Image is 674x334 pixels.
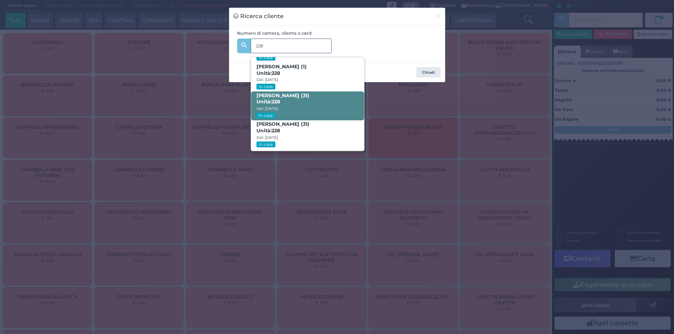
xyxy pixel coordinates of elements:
[256,55,275,61] small: In casa
[431,8,445,25] button: Chiudi
[436,12,441,20] span: ×
[256,77,278,82] small: Dal: [DATE]
[272,70,280,76] strong: 228
[256,128,280,134] span: Unità:
[233,12,284,21] h3: Ricerca cliente
[256,64,307,76] b: [PERSON_NAME] (1)
[416,67,441,78] button: Chiudi
[256,121,309,133] b: [PERSON_NAME] (31)
[256,99,280,105] span: Unità:
[256,142,275,147] small: In casa
[256,135,278,140] small: Dal: [DATE]
[237,30,312,37] label: Numero di camera, cliente o card
[256,106,278,111] small: Dal: [DATE]
[272,128,280,133] strong: 228
[272,99,280,105] strong: 228
[256,113,275,118] small: In casa
[256,84,275,89] small: In casa
[251,39,332,53] input: Es. 'Mario Rossi', '220' o '108123234234'
[256,70,280,77] span: Unità:
[256,93,309,105] b: [PERSON_NAME] (31)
